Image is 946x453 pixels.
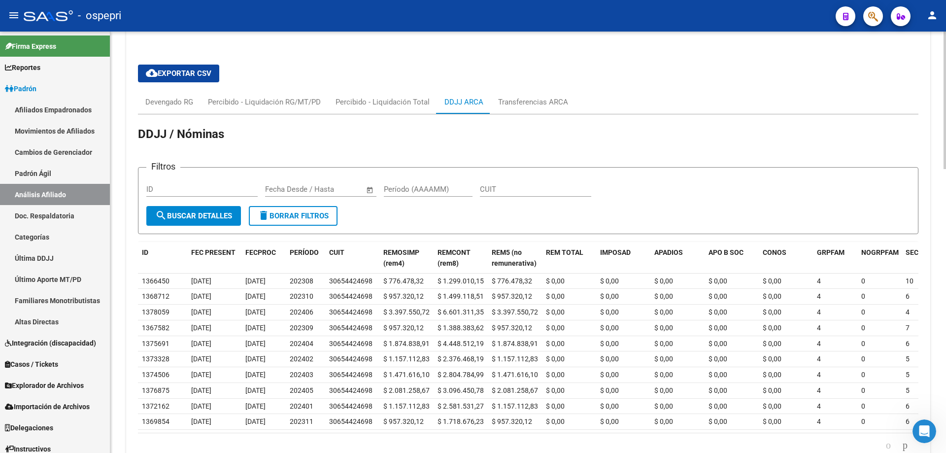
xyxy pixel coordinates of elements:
[906,371,910,379] span: 5
[817,277,821,285] span: 4
[329,369,372,381] div: 30654424698
[336,97,430,107] div: Percibido - Liquidación Total
[709,340,727,348] span: $ 0,00
[329,307,372,318] div: 30654424698
[191,402,211,410] span: [DATE]
[763,324,781,332] span: $ 0,00
[600,248,631,256] span: IMPOSAD
[5,359,58,370] span: Casos / Tickets
[546,402,565,410] span: $ 0,00
[245,277,266,285] span: [DATE]
[290,248,319,256] span: PERÍODO
[146,206,241,226] button: Buscar Detalles
[817,355,821,363] span: 4
[365,184,376,196] button: Open calendar
[817,248,845,256] span: GRPFAM
[881,440,895,451] a: go to previous page
[817,418,821,425] span: 4
[172,4,191,23] button: Inicio
[817,292,821,300] span: 4
[82,272,181,281] div: "EL CUIL YA EXISTE" me dice
[654,248,683,256] span: APADIOS
[600,402,619,410] span: $ 0,00
[383,248,419,268] span: REMOSIMP (rem4)
[245,308,266,316] span: [DATE]
[286,242,325,275] datatable-header-cell: PERÍODO
[759,242,813,275] datatable-header-cell: CONOS
[654,308,673,316] span: $ 0,00
[5,41,56,52] span: Firma Express
[438,324,484,332] span: $ 1.388.383,62
[245,418,266,425] span: [DATE]
[245,402,266,410] span: [DATE]
[6,4,25,23] button: go back
[492,277,532,285] span: $ 776.478,32
[861,324,865,332] span: 0
[861,355,865,363] span: 0
[383,355,430,363] span: $ 1.157.112,83
[5,380,84,391] span: Explorador de Archivos
[290,386,313,394] span: 202405
[245,340,266,348] span: [DATE]
[90,279,107,296] button: Scroll to bottom
[438,386,484,394] span: $ 3.096.450,78
[709,371,727,379] span: $ 0,00
[600,324,619,332] span: $ 0,00
[329,416,372,427] div: 30654424698
[31,323,39,331] button: Selector de gif
[28,5,44,21] div: Profile image for Ludmila
[329,338,372,349] div: 30654424698
[861,386,865,394] span: 0
[142,371,169,379] span: 1374506
[492,402,538,410] span: $ 1.157.112,83
[145,97,193,107] div: Devengado RG
[546,308,565,316] span: $ 0,00
[383,292,424,300] span: $ 957.320,12
[654,402,673,410] span: $ 0,00
[906,308,910,316] span: 4
[383,277,424,285] span: $ 776.478,32
[906,418,910,425] span: 6
[709,402,727,410] span: $ 0,00
[492,340,538,348] span: $ 1.874.838,91
[142,277,169,285] span: 1366450
[654,292,673,300] span: $ 0,00
[492,355,538,363] span: $ 1.157.112,83
[438,340,484,348] span: $ 4.448.512,19
[142,292,169,300] span: 1368712
[48,12,131,22] p: Activo en los últimos 15m
[8,127,189,156] div: Ludmila dice…
[329,291,372,302] div: 30654424698
[906,355,910,363] span: 5
[498,97,568,107] div: Transferencias ARCA
[438,308,484,316] span: $ 6.601.311,35
[763,340,781,348] span: $ 0,00
[912,419,936,443] iframe: Intercom live chat
[169,319,185,335] button: Enviar un mensaje…
[306,185,354,194] input: End date
[290,292,313,300] span: 202310
[258,211,329,220] span: Borrar Filtros
[763,248,786,256] span: CONOS
[492,386,538,394] span: $ 2.081.258,67
[654,277,673,285] span: $ 0,00
[654,355,673,363] span: $ 0,00
[241,242,286,275] datatable-header-cell: FECPROC
[906,386,910,394] span: 5
[245,292,266,300] span: [DATE]
[53,249,181,259] div: [PERSON_NAME], me arroja ese error
[813,242,857,275] datatable-header-cell: GRPFAM
[600,355,619,363] span: $ 0,00
[546,248,583,256] span: REM TOTAL
[492,324,532,332] span: $ 957.320,12
[438,248,471,268] span: REMCONT (rem8)
[290,402,313,410] span: 202401
[906,324,910,332] span: 7
[654,324,673,332] span: $ 0,00
[329,248,344,256] span: CUIT
[817,386,821,394] span: 4
[8,156,189,244] div: Cristian dice…
[155,211,232,220] span: Buscar Detalles
[383,340,430,348] span: $ 1.874.838,91
[155,209,167,221] mat-icon: search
